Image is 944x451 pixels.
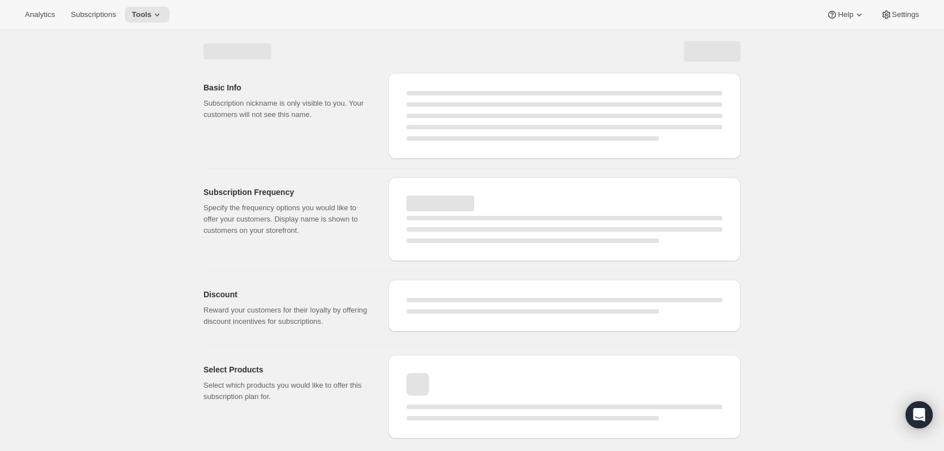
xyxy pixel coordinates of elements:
span: Subscriptions [71,10,116,19]
span: Tools [132,10,151,19]
p: Subscription nickname is only visible to you. Your customers will not see this name. [203,98,370,120]
h2: Basic Info [203,82,370,93]
span: Analytics [25,10,55,19]
button: Help [820,7,871,23]
button: Analytics [18,7,62,23]
button: Settings [874,7,926,23]
button: Subscriptions [64,7,123,23]
span: Settings [892,10,919,19]
div: Open Intercom Messenger [906,401,933,428]
button: Tools [125,7,170,23]
h2: Discount [203,289,370,300]
div: Page loading [190,30,754,443]
p: Select which products you would like to offer this subscription plan for. [203,380,370,402]
h2: Select Products [203,364,370,375]
h2: Subscription Frequency [203,187,370,198]
p: Specify the frequency options you would like to offer your customers. Display name is shown to cu... [203,202,370,236]
p: Reward your customers for their loyalty by offering discount incentives for subscriptions. [203,305,370,327]
span: Help [838,10,853,19]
